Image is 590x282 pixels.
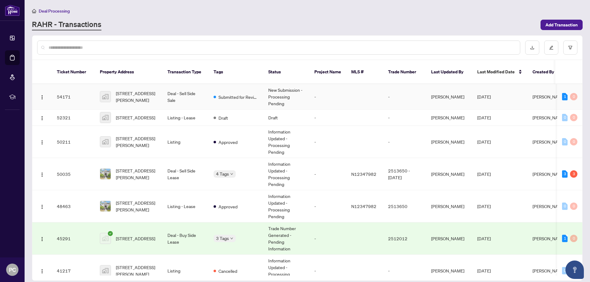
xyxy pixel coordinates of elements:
span: [PERSON_NAME] [533,139,566,145]
img: thumbnail-img [100,201,111,211]
a: RAHR - Transactions [32,19,101,30]
img: Logo [40,204,45,209]
div: 0 [570,138,577,145]
td: New Submission - Processing Pending [263,84,309,110]
span: Draft [218,114,228,121]
span: N12347982 [351,171,376,177]
td: - [309,126,346,158]
td: Information Updated - Processing Pending [263,190,309,222]
td: Listing [163,126,209,158]
span: down [230,172,233,176]
div: 0 [562,114,568,121]
td: 48463 [52,190,95,222]
div: 3 [562,170,568,178]
button: Logo [37,113,47,122]
span: [DATE] [477,139,491,145]
span: 4 Tags [216,170,229,177]
div: 0 [562,203,568,210]
th: Status [263,60,309,84]
td: - [309,84,346,110]
span: [PERSON_NAME] [533,203,566,209]
td: Listing - Lease [163,110,209,126]
span: [DATE] [477,203,491,209]
td: [PERSON_NAME] [426,110,472,126]
span: N12347982 [351,203,376,209]
span: Cancelled [218,268,237,274]
span: Approved [218,139,238,145]
td: 50211 [52,126,95,158]
td: - [383,84,426,110]
span: download [530,45,534,50]
span: [STREET_ADDRESS][PERSON_NAME] [116,90,158,103]
td: - [309,110,346,126]
td: Deal - Buy Side Lease [163,222,209,255]
div: 0 [570,93,577,100]
th: MLS # [346,60,383,84]
span: [DATE] [477,115,491,120]
span: Add Transaction [545,20,578,30]
span: [DATE] [477,94,491,99]
td: Deal - Sell Side Sale [163,84,209,110]
div: 1 [562,93,568,100]
td: 2513650 [383,190,426,222]
button: filter [563,41,577,55]
div: 1 [562,235,568,242]
span: [DATE] [477,268,491,273]
div: 0 [570,235,577,242]
button: edit [544,41,558,55]
img: thumbnail-img [100,233,111,244]
td: [PERSON_NAME] [426,158,472,190]
span: check-circle [108,231,113,236]
span: [STREET_ADDRESS] [116,114,155,121]
span: Last Modified Date [477,68,515,75]
th: Tags [209,60,263,84]
td: Listing - Lease [163,190,209,222]
img: thumbnail-img [100,265,111,276]
td: [PERSON_NAME] [426,84,472,110]
img: Logo [40,116,45,121]
div: 0 [562,267,568,274]
td: [PERSON_NAME] [426,222,472,255]
span: Deal Processing [39,8,70,14]
td: [PERSON_NAME] [426,126,472,158]
span: down [230,237,233,240]
th: Trade Number [383,60,426,84]
img: Logo [40,95,45,100]
span: [PERSON_NAME] [533,268,566,273]
span: [PERSON_NAME] [533,115,566,120]
td: - [309,222,346,255]
div: 0 [570,203,577,210]
span: Approved [218,203,238,210]
button: Logo [37,92,47,102]
td: [PERSON_NAME] [426,190,472,222]
th: Last Modified Date [472,60,528,84]
span: edit [549,45,553,50]
span: home [32,9,36,13]
button: Logo [37,169,47,179]
td: 50035 [52,158,95,190]
span: [PERSON_NAME] [533,236,566,241]
button: Logo [37,234,47,243]
button: Open asap [565,261,584,279]
th: Created By [528,60,564,84]
span: PC [9,265,16,274]
img: thumbnail-img [100,112,111,123]
img: Logo [40,140,45,145]
img: Logo [40,269,45,274]
span: [PERSON_NAME] [533,171,566,177]
span: filter [568,45,572,50]
img: Logo [40,172,45,177]
td: Deal - Sell Side Lease [163,158,209,190]
td: - [309,158,346,190]
div: 0 [562,138,568,145]
td: 52321 [52,110,95,126]
span: [PERSON_NAME] [533,94,566,99]
td: Trade Number Generated - Pending Information [263,222,309,255]
img: Logo [40,237,45,241]
span: Submitted for Review [218,94,258,100]
td: Information Updated - Processing Pending [263,158,309,190]
th: Last Updated By [426,60,472,84]
span: [STREET_ADDRESS][PERSON_NAME] [116,199,158,213]
td: - [383,110,426,126]
td: 2513650 - [DATE] [383,158,426,190]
